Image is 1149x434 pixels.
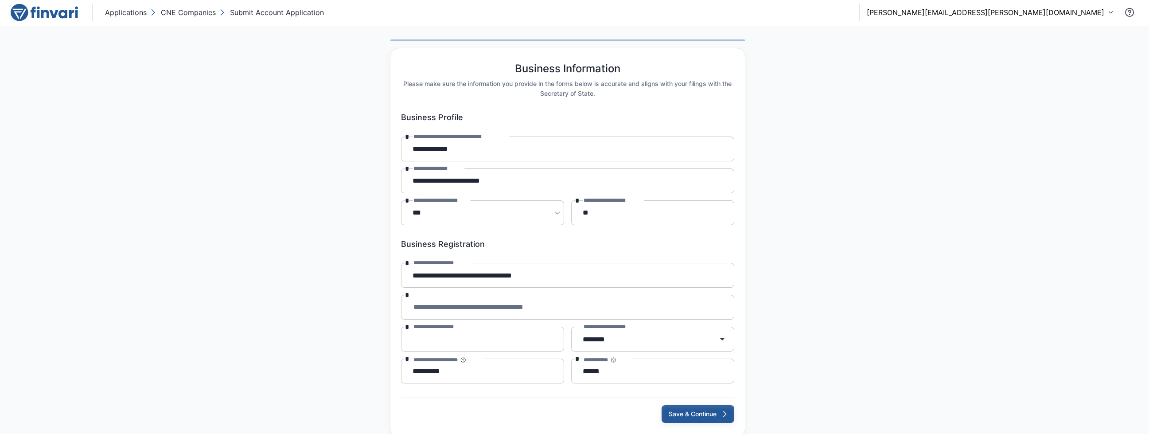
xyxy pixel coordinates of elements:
button: Contact Support [1121,4,1138,21]
h6: Please make sure the information you provide in the forms below is accurate and aligns with your ... [401,79,734,98]
button: Save & Continue [662,405,734,423]
img: logo [11,4,78,21]
p: Applications [105,7,147,18]
p: Submit Account Application [230,7,324,18]
button: Applications [103,5,148,20]
h5: Business Information [515,63,620,75]
button: [PERSON_NAME][EMAIL_ADDRESS][PERSON_NAME][DOMAIN_NAME] [867,7,1114,18]
h6: Business Registration [401,239,734,249]
h6: Business Profile [401,113,734,122]
button: Submit Account Application [218,5,326,20]
p: [PERSON_NAME][EMAIL_ADDRESS][PERSON_NAME][DOMAIN_NAME] [867,7,1104,18]
button: CNE Companies [148,5,218,20]
p: CNE Companies [161,7,216,18]
button: Open [713,330,731,348]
